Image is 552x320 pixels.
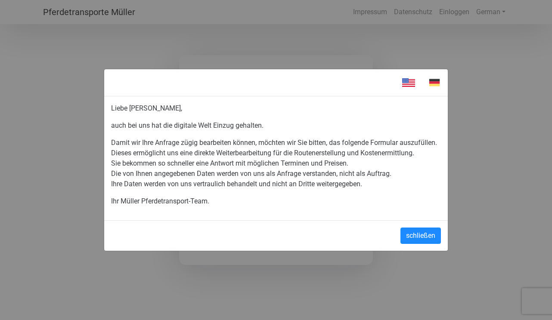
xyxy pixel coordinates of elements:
p: Damit wir Ihre Anfrage zügig bearbeiten können, möchten wir Sie bitten, das folgende Formular aus... [111,138,441,189]
img: de [422,76,447,89]
p: Ihr Müller Pferdetransport-Team. [111,196,441,206]
button: schließen [400,228,441,244]
p: Liebe [PERSON_NAME], [111,103,441,114]
img: en [396,76,422,89]
p: auch bei uns hat die digitale Welt Einzug gehalten. [111,120,441,131]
